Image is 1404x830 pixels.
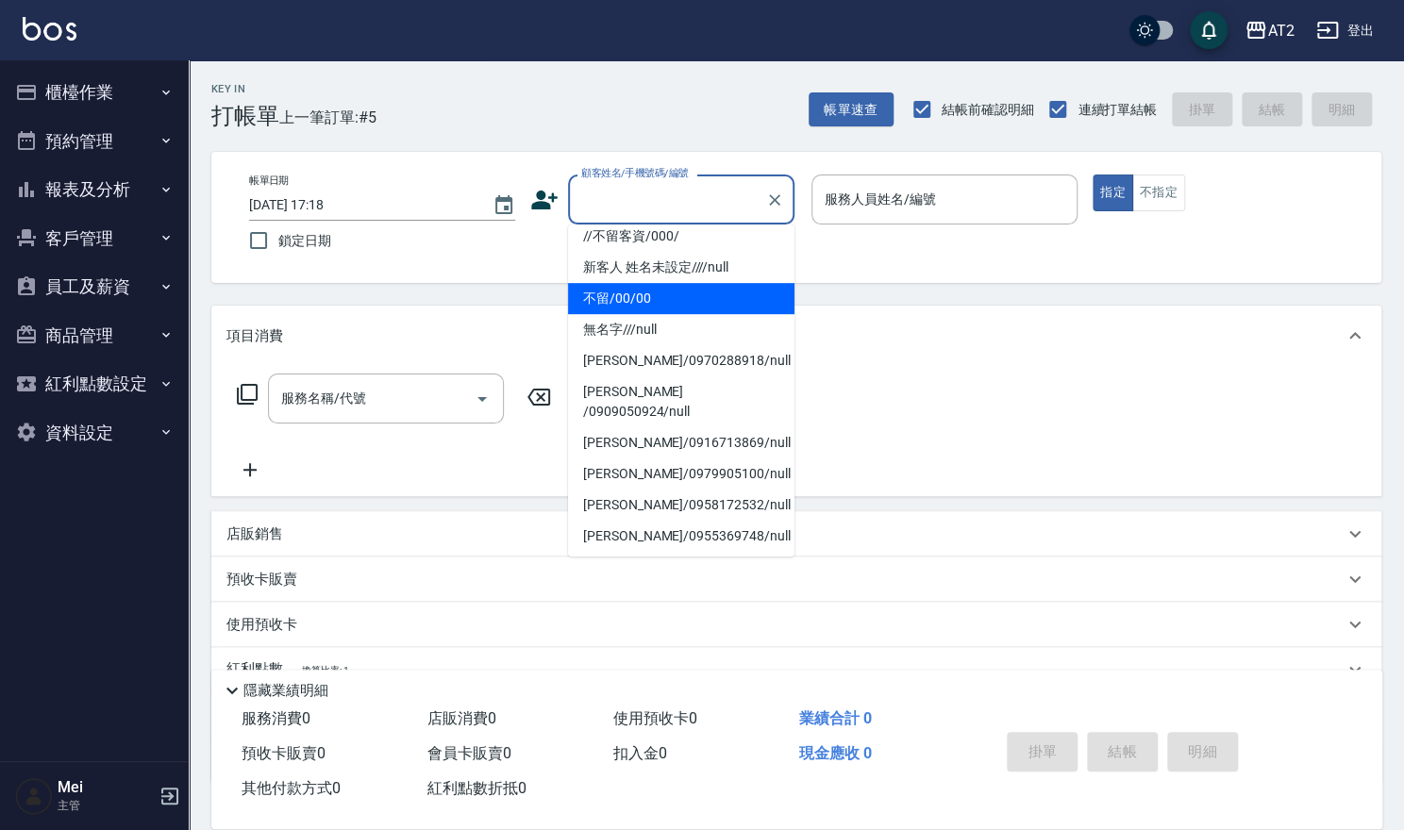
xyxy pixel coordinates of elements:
[568,314,794,345] li: 無名字///null
[427,779,526,797] span: 紅利點數折抵 0
[226,570,297,589] p: 預收卡販賣
[1309,13,1381,48] button: 登出
[1078,100,1157,120] span: 連續打單結帳
[8,359,181,408] button: 紅利點數設定
[8,165,181,214] button: 報表及分析
[242,744,326,762] span: 預收卡販賣 0
[211,556,1381,602] div: 預收卡販賣
[467,384,497,414] button: Open
[249,190,474,221] input: YYYY/MM/DD hh:mm
[226,615,297,635] p: 使用預收卡
[1237,11,1301,50] button: AT2
[302,665,349,675] span: 換算比率: 1
[427,744,511,762] span: 會員卡販賣 0
[568,490,794,521] li: [PERSON_NAME]/0958172532/null
[242,779,341,797] span: 其他付款方式 0
[568,345,794,376] li: [PERSON_NAME]/0970288918/null
[211,511,1381,556] div: 店販銷售
[1267,19,1294,42] div: AT2
[1132,174,1185,211] button: 不指定
[942,100,1034,120] span: 結帳前確認明細
[8,117,181,166] button: 預約管理
[15,777,53,815] img: Person
[809,92,894,127] button: 帳單速查
[568,458,794,490] li: [PERSON_NAME]/0979905100/null
[8,68,181,117] button: 櫃檯作業
[481,183,526,228] button: Choose date, selected date is 2025-08-23
[613,709,697,727] span: 使用預收卡 0
[278,231,331,251] span: 鎖定日期
[568,521,794,552] li: [PERSON_NAME]/0955369748/null
[226,524,283,544] p: 店販銷售
[1190,11,1228,49] button: save
[8,408,181,457] button: 資料設定
[798,709,871,727] span: 業績合計 0
[58,797,154,814] p: 主管
[761,187,788,213] button: Clear
[568,376,794,427] li: [PERSON_NAME] /0909050924/null
[568,427,794,458] li: [PERSON_NAME]/0916713869/null
[242,709,310,727] span: 服務消費 0
[249,174,289,188] label: 帳單日期
[211,647,1381,692] div: 紅利點數換算比率: 1
[58,778,154,797] h5: Mei
[226,659,348,680] p: 紅利點數
[427,709,496,727] span: 店販消費 0
[243,681,328,701] p: 隱藏業績明細
[211,83,279,95] h2: Key In
[568,283,794,314] li: 不留/00/00
[226,326,283,346] p: 項目消費
[211,306,1381,366] div: 項目消費
[211,103,279,129] h3: 打帳單
[568,221,794,252] li: //不留客資/000/
[279,106,376,129] span: 上一筆訂單:#5
[8,311,181,360] button: 商品管理
[8,214,181,263] button: 客戶管理
[1093,174,1133,211] button: 指定
[211,602,1381,647] div: 使用預收卡
[613,744,667,762] span: 扣入金 0
[798,744,871,762] span: 現金應收 0
[568,552,794,583] li: [PERSON_NAME]/0909090596/null
[23,17,76,41] img: Logo
[581,166,689,180] label: 顧客姓名/手機號碼/編號
[8,262,181,311] button: 員工及薪資
[568,252,794,283] li: 新客人 姓名未設定////null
